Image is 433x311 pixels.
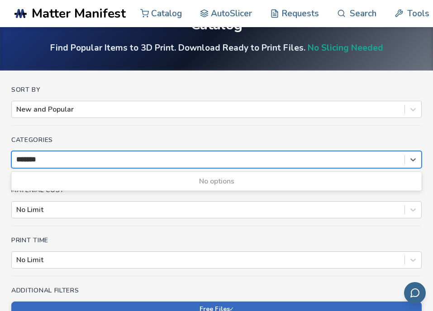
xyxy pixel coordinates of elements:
button: Send feedback via email [404,282,426,304]
h4: Print Time [11,237,422,244]
input: No options [16,155,44,164]
h4: Material Cost [11,187,422,194]
input: No Limit [16,256,18,264]
input: No Limit [16,206,18,214]
div: Catalog [190,17,243,33]
input: New and Popular [16,105,18,113]
h4: Categories [11,137,422,144]
h4: Additional Filters [11,287,422,294]
a: No Slicing Needed [308,42,383,54]
h4: Sort By [11,86,422,94]
h4: Find Popular Items to 3D Print. Download Ready to Print Files. [50,42,383,54]
div: No options [11,174,422,189]
span: Matter Manifest [32,6,126,21]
